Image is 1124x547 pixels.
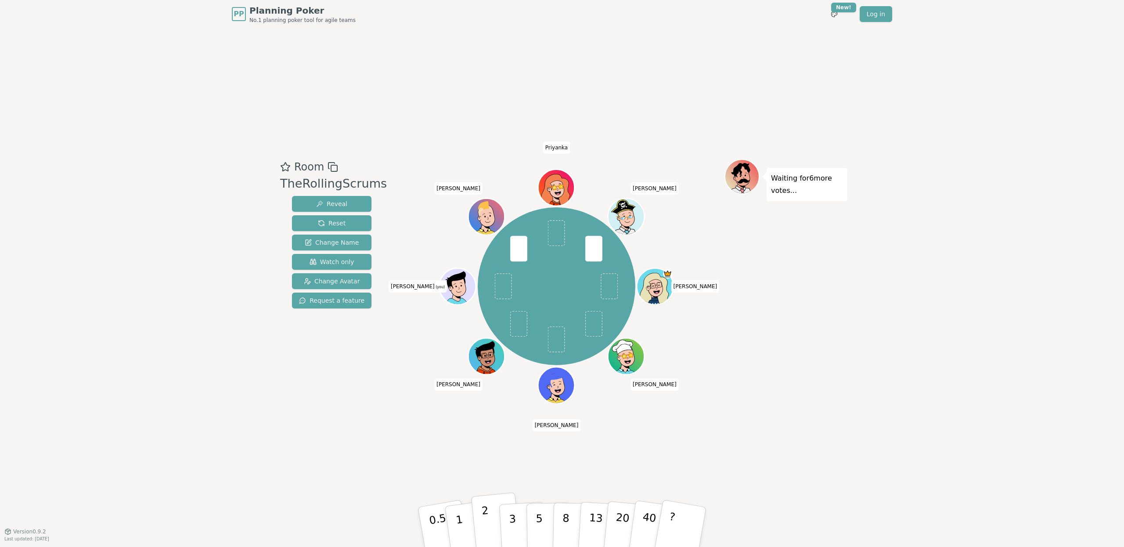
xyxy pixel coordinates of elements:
p: Waiting for 6 more votes... [771,172,843,197]
button: Watch only [292,254,371,270]
span: Watch only [310,257,354,266]
span: PP [234,9,244,19]
span: Click to change your name [434,378,483,391]
span: Last updated: [DATE] [4,536,49,541]
span: Request a feature [299,296,364,305]
span: Click to change your name [630,378,679,391]
span: Click to change your name [543,141,570,154]
span: Version 0.9.2 [13,528,46,535]
button: Request a feature [292,293,371,308]
span: Susset SM is the host [663,269,673,279]
span: Reveal [316,199,347,208]
div: TheRollingScrums [280,175,387,193]
span: No.1 planning poker tool for agile teams [249,17,356,24]
span: Change Name [305,238,359,247]
a: Log in [860,6,892,22]
span: Click to change your name [630,182,679,195]
span: Click to change your name [533,419,581,431]
span: Click to change your name [434,182,483,195]
button: Reveal [292,196,371,212]
span: Change Avatar [304,277,360,286]
span: Reset [318,219,346,228]
button: Change Avatar [292,273,371,289]
button: Add as favourite [280,159,291,175]
button: Version0.9.2 [4,528,46,535]
span: Click to change your name [389,280,447,293]
button: Change Name [292,235,371,250]
div: New! [831,3,856,12]
span: (you) [435,285,445,289]
button: Click to change your avatar [441,269,475,304]
span: Planning Poker [249,4,356,17]
button: Reset [292,215,371,231]
a: PPPlanning PokerNo.1 planning poker tool for agile teams [232,4,356,24]
span: Room [294,159,324,175]
button: New! [826,6,842,22]
span: Click to change your name [671,280,720,293]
